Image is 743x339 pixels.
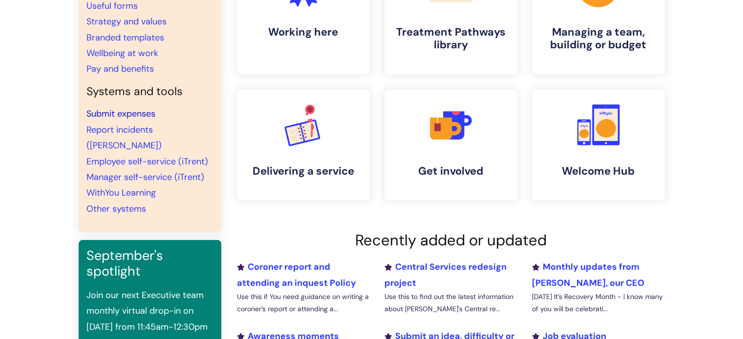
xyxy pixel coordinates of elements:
[392,26,509,52] h4: Treatment Pathways library
[237,291,370,315] p: Use this if You need guidance on writing a coroner’s report or attending a...
[86,108,155,120] a: Submit expenses
[237,90,370,200] a: Delivering a service
[86,171,204,183] a: Manager self-service (iTrent)
[531,291,664,315] p: [DATE] It’s Recovery Month - I know many of you will be celebrati...
[86,85,213,99] h4: Systems and tools
[237,231,665,249] h2: Recently added or updated
[392,165,509,178] h4: Get involved
[86,248,213,279] h3: September's spotlight
[86,203,146,215] a: Other systems
[384,291,517,315] p: Use this to find out the latest information about [PERSON_NAME]'s Central re...
[237,261,356,288] a: Coroner report and attending an inquest Policy
[86,187,156,199] a: WithYou Learning
[384,261,506,288] a: Central Services redesign project
[245,26,362,39] h4: Working here
[86,156,208,167] a: Employee self-service (iTrent)
[86,47,158,59] a: Wellbeing at work
[86,63,154,75] a: Pay and benefits
[540,26,657,52] h4: Managing a team, building or budget
[384,90,517,200] a: Get involved
[86,16,167,27] a: Strategy and values
[245,165,362,178] h4: Delivering a service
[86,32,164,43] a: Branded templates
[532,90,665,200] a: Welcome Hub
[86,124,162,151] a: Report incidents ([PERSON_NAME])
[540,165,657,178] h4: Welcome Hub
[531,261,644,288] a: Monthly updates from [PERSON_NAME], our CEO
